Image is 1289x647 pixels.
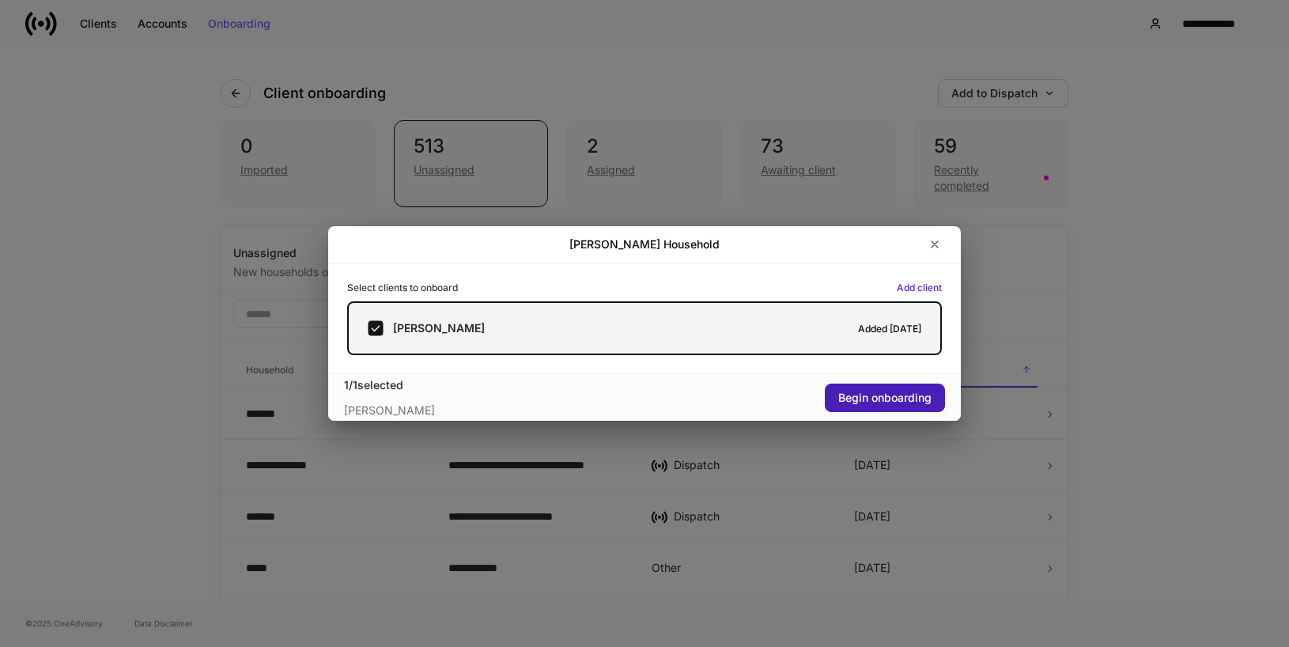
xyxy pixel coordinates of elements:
h2: [PERSON_NAME] Household [569,236,720,252]
button: Begin onboarding [825,384,945,412]
h5: [PERSON_NAME] [393,320,485,336]
div: Begin onboarding [838,392,932,403]
h6: Added [DATE] [858,321,921,336]
div: [PERSON_NAME] [344,393,644,418]
h6: Select clients to onboard [347,280,458,295]
label: [PERSON_NAME]Added [DATE] [347,301,942,355]
button: Add client [897,283,942,293]
div: 1 / 1 selected [344,377,644,393]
